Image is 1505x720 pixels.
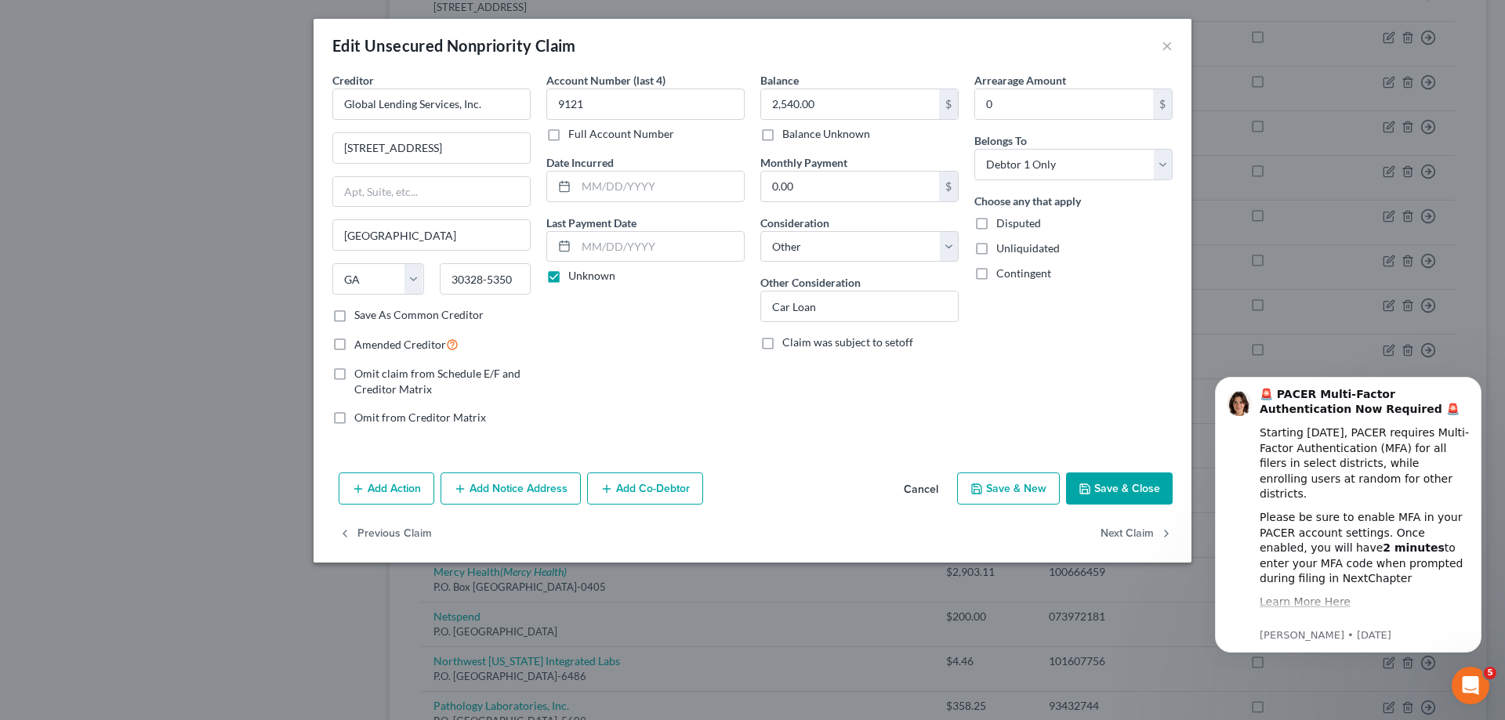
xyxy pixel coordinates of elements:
[974,134,1027,147] span: Belongs To
[957,472,1060,505] button: Save & New
[996,241,1060,255] span: Unliquidated
[576,172,744,201] input: MM/DD/YYYY
[546,89,745,120] input: XXXX
[939,172,958,201] div: $
[996,266,1051,280] span: Contingent
[333,220,530,250] input: Enter city...
[354,307,484,323] label: Save As Common Creditor
[974,193,1081,209] label: Choose any that apply
[354,411,486,424] span: Omit from Creditor Matrix
[760,215,829,231] label: Consideration
[996,216,1041,230] span: Disputed
[568,268,615,284] label: Unknown
[1101,517,1173,550] button: Next Claim
[761,291,958,321] input: Specify...
[760,72,799,89] label: Balance
[974,72,1066,89] label: Arrearage Amount
[1153,89,1172,119] div: $
[339,517,432,550] button: Previous Claim
[1484,667,1496,679] span: 5
[782,335,913,349] span: Claim was subject to setoff
[333,133,530,163] input: Enter address...
[1452,667,1489,704] iframe: Intercom live chat
[440,263,531,295] input: Enter zip...
[332,89,531,120] input: Search creditor by name...
[761,172,939,201] input: 0.00
[354,338,446,351] span: Amended Creditor
[782,126,870,142] label: Balance Unknown
[760,154,847,171] label: Monthly Payment
[332,74,374,87] span: Creditor
[760,274,861,291] label: Other Consideration
[441,472,581,505] button: Add Notice Address
[332,34,576,56] div: Edit Unsecured Nonpriority Claim
[568,126,674,142] label: Full Account Number
[1162,36,1173,55] button: ×
[1191,353,1505,678] iframe: Intercom notifications message
[546,72,665,89] label: Account Number (last 4)
[354,367,520,396] span: Omit claim from Schedule E/F and Creditor Matrix
[1066,472,1173,505] button: Save & Close
[576,232,744,262] input: MM/DD/YYYY
[546,154,614,171] label: Date Incurred
[333,177,530,207] input: Apt, Suite, etc...
[587,472,703,505] button: Add Co-Debtor
[891,474,951,505] button: Cancel
[761,89,939,119] input: 0.00
[546,215,636,231] label: Last Payment Date
[975,89,1153,119] input: 0.00
[939,89,958,119] div: $
[339,472,434,505] button: Add Action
